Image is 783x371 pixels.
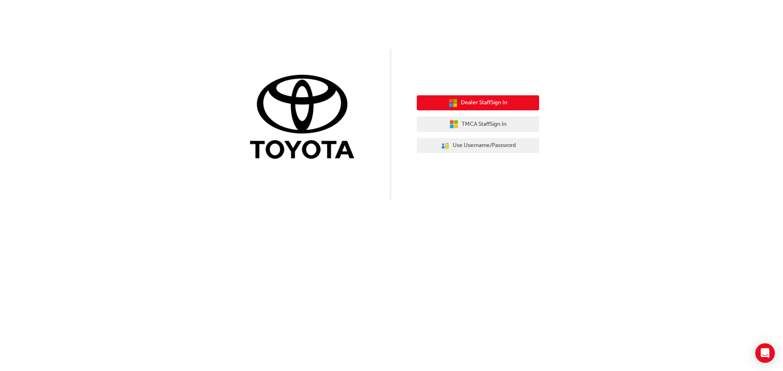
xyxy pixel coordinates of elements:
button: TMCA StaffSign In [417,116,539,132]
span: TMCA Staff Sign In [462,120,507,129]
img: Trak [244,73,366,163]
div: Open Intercom Messenger [755,343,775,363]
span: Use Username/Password [453,141,516,150]
button: Dealer StaffSign In [417,95,539,111]
span: Dealer Staff Sign In [461,98,507,108]
button: Use Username/Password [417,138,539,154]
